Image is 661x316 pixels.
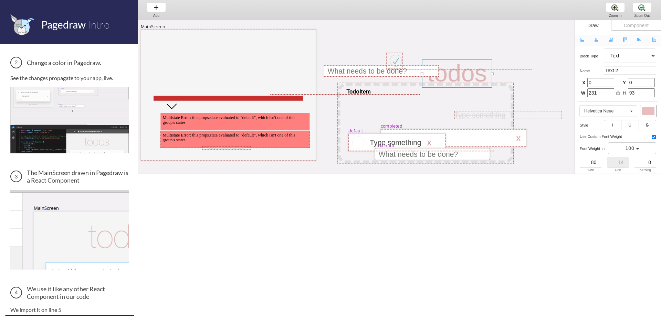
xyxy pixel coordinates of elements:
input: use custom font weight [652,135,656,139]
span: Intro [88,18,109,31]
i: lock_open [616,90,620,95]
h3: We use it like any other React Component in our code [10,285,129,300]
p: We import it on line 5 [10,306,129,313]
img: The MainScreen Component in Pagedraw [10,190,129,270]
div: x [516,133,521,143]
div: Helvetica Neue [584,109,613,113]
img: Change a color in Pagedraw [10,87,129,153]
span: Y [622,80,626,86]
div: Zoom Out [629,14,655,18]
h5: name [580,69,604,73]
h5: use custom font weight [580,134,624,139]
span: 100 [625,145,634,151]
div: default [348,128,363,133]
p: See the changes propagate to your app, live. [10,75,129,81]
span: font weight [580,146,600,151]
div: Kerning [634,167,656,172]
span: X [581,80,585,86]
button: S [639,120,656,130]
div: Size [580,167,601,172]
div: Zoom In [602,14,628,18]
input: Text 2 [604,66,656,75]
div: completed [381,123,402,129]
span: H [622,90,626,97]
span: Line [615,168,621,172]
button: I [604,120,621,130]
span: W [581,90,585,97]
h5: Block type [580,54,604,58]
img: zoom-plus.png [611,4,619,11]
div: MainScreen [141,24,165,30]
u: U [628,123,632,128]
i: code [601,146,606,151]
h5: style [580,123,604,127]
div: Component [611,20,661,31]
span: Pagedraw [41,18,86,31]
button: 100 [608,142,656,154]
div: Add [143,14,169,18]
h3: The MainScreen drawn in Pagedraw is a React Component [10,169,129,184]
i: I [612,123,613,128]
img: favicon.png [10,14,34,35]
div: Draw [575,20,611,31]
img: baseline-add-24px.svg [153,4,160,11]
s: S [646,123,649,128]
button: U [621,120,639,130]
h3: Change a color in Pagedraw. [10,57,129,68]
div: x [427,137,431,148]
img: zoom-minus.png [638,4,646,11]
